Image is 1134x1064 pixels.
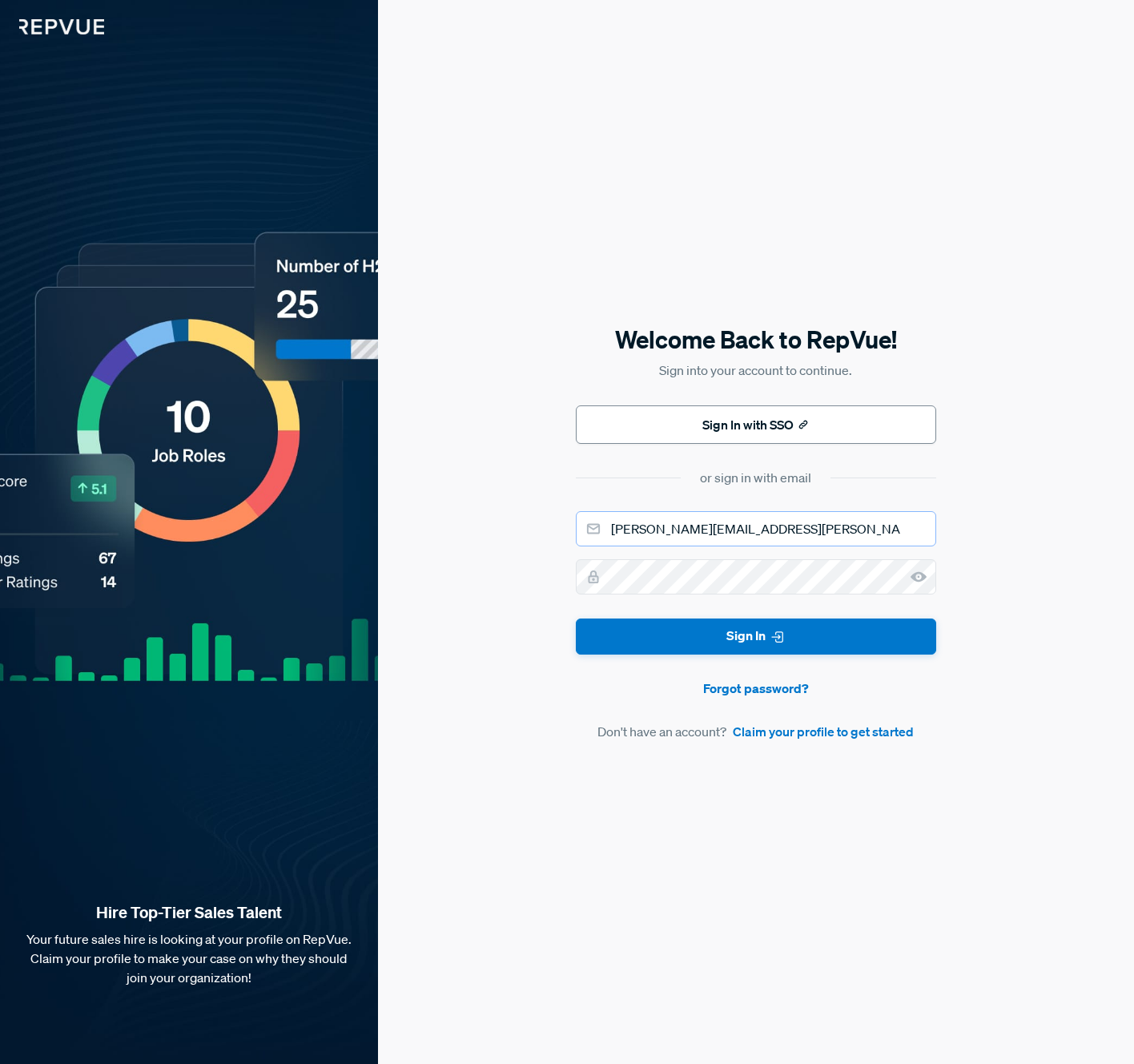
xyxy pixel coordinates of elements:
[576,722,936,741] article: Don't have an account?
[576,361,936,380] p: Sign into your account to continue.
[576,679,936,698] a: Forgot password?
[733,722,914,741] a: Claim your profile to get started
[576,405,936,444] button: Sign In with SSO
[700,468,811,487] div: or sign in with email
[26,929,352,987] p: Your future sales hire is looking at your profile on RepVue. Claim your profile to make your case...
[576,619,936,655] button: Sign In
[26,902,352,923] strong: Hire Top-Tier Sales Talent
[576,511,936,546] input: Email address
[576,323,936,357] h5: Welcome Back to RepVue!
